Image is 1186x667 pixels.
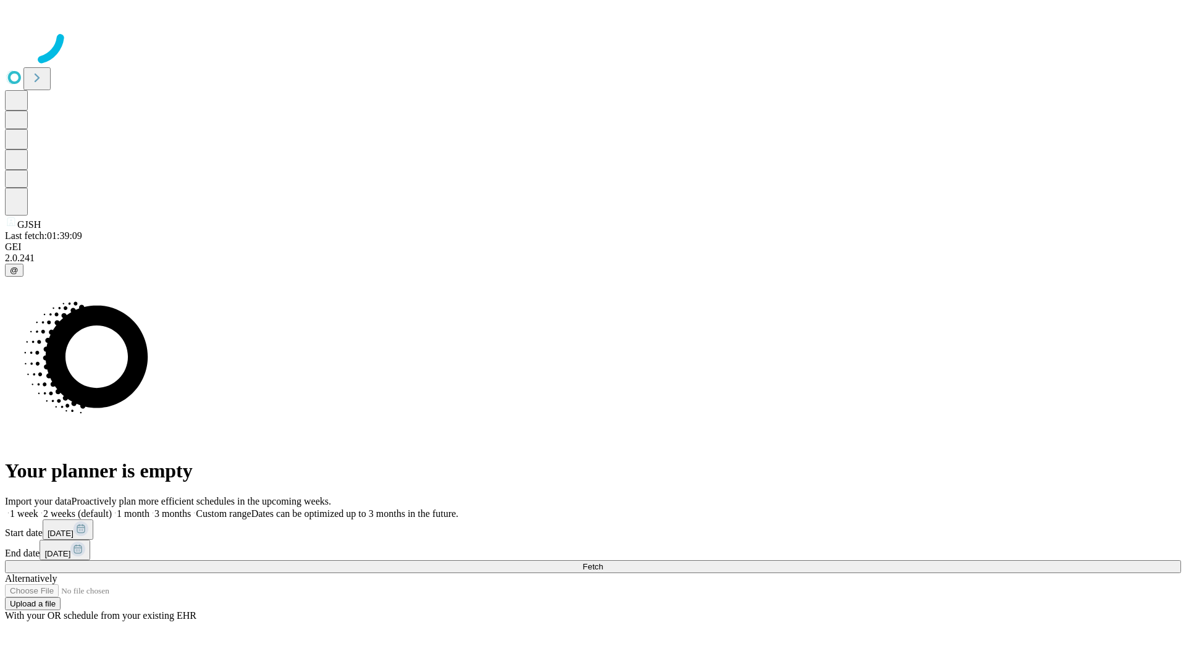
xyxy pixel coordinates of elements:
[196,508,251,519] span: Custom range
[43,508,112,519] span: 2 weeks (default)
[5,241,1181,253] div: GEI
[5,459,1181,482] h1: Your planner is empty
[5,253,1181,264] div: 2.0.241
[117,508,149,519] span: 1 month
[154,508,191,519] span: 3 months
[40,540,90,560] button: [DATE]
[5,560,1181,573] button: Fetch
[72,496,331,506] span: Proactively plan more efficient schedules in the upcoming weeks.
[5,573,57,584] span: Alternatively
[5,496,72,506] span: Import your data
[5,230,82,241] span: Last fetch: 01:39:09
[5,264,23,277] button: @
[17,219,41,230] span: GJSH
[582,562,603,571] span: Fetch
[5,540,1181,560] div: End date
[10,508,38,519] span: 1 week
[5,610,196,621] span: With your OR schedule from your existing EHR
[44,549,70,558] span: [DATE]
[5,519,1181,540] div: Start date
[5,597,61,610] button: Upload a file
[10,266,19,275] span: @
[251,508,458,519] span: Dates can be optimized up to 3 months in the future.
[43,519,93,540] button: [DATE]
[48,529,74,538] span: [DATE]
